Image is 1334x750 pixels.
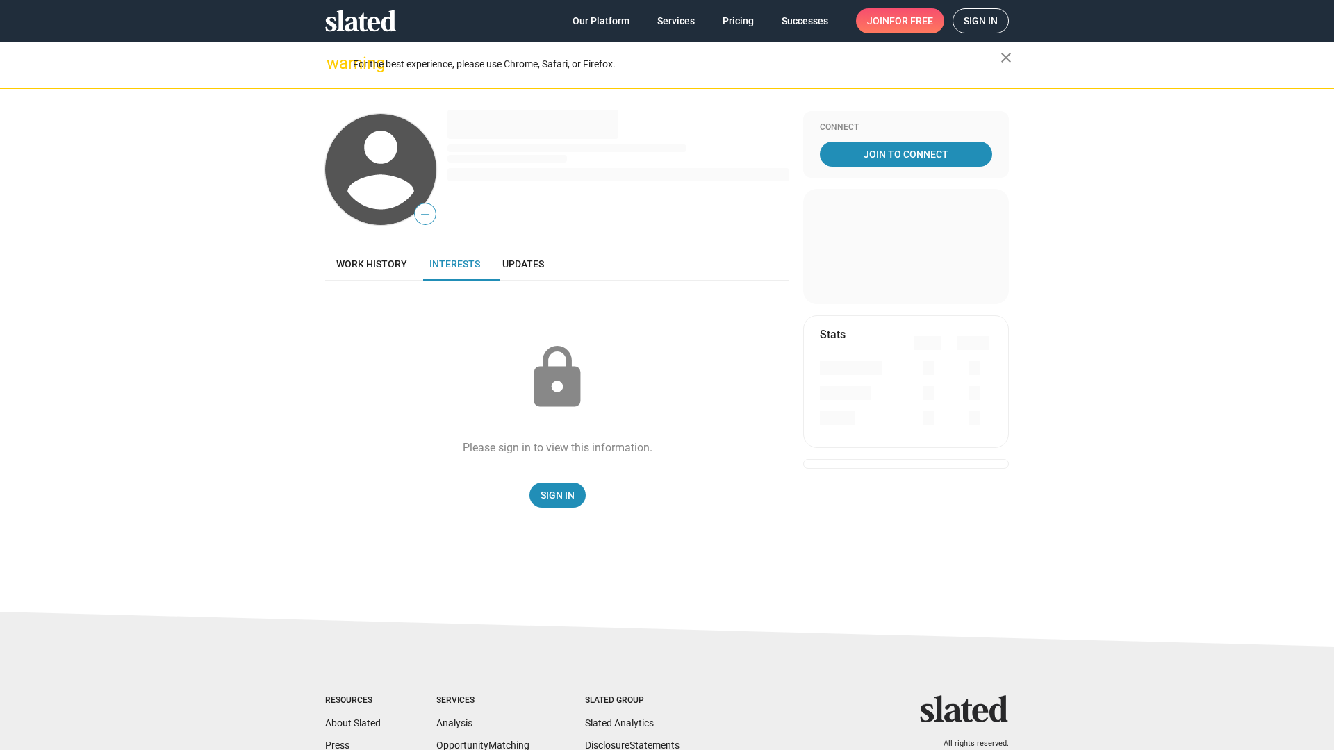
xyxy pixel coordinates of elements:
[953,8,1009,33] a: Sign in
[436,695,529,706] div: Services
[657,8,695,33] span: Services
[327,55,343,72] mat-icon: warning
[998,49,1014,66] mat-icon: close
[522,343,592,412] mat-icon: lock
[463,440,652,455] div: Please sign in to view this information.
[820,327,846,342] mat-card-title: Stats
[561,8,641,33] a: Our Platform
[325,247,418,281] a: Work history
[573,8,629,33] span: Our Platform
[325,695,381,706] div: Resources
[823,142,989,167] span: Join To Connect
[867,8,933,33] span: Join
[585,695,680,706] div: Slated Group
[418,247,491,281] a: Interests
[436,717,472,728] a: Analysis
[782,8,828,33] span: Successes
[646,8,706,33] a: Services
[585,717,654,728] a: Slated Analytics
[336,258,407,269] span: Work history
[325,717,381,728] a: About Slated
[353,55,1000,74] div: For the best experience, please use Chrome, Safari, or Firefox.
[429,258,480,269] span: Interests
[820,122,992,133] div: Connect
[415,206,436,224] span: —
[723,8,754,33] span: Pricing
[541,483,575,508] span: Sign In
[771,8,839,33] a: Successes
[529,483,586,508] a: Sign In
[491,247,555,281] a: Updates
[856,8,944,33] a: Joinfor free
[964,9,998,33] span: Sign in
[820,142,992,167] a: Join To Connect
[502,258,544,269] span: Updates
[889,8,933,33] span: for free
[711,8,765,33] a: Pricing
